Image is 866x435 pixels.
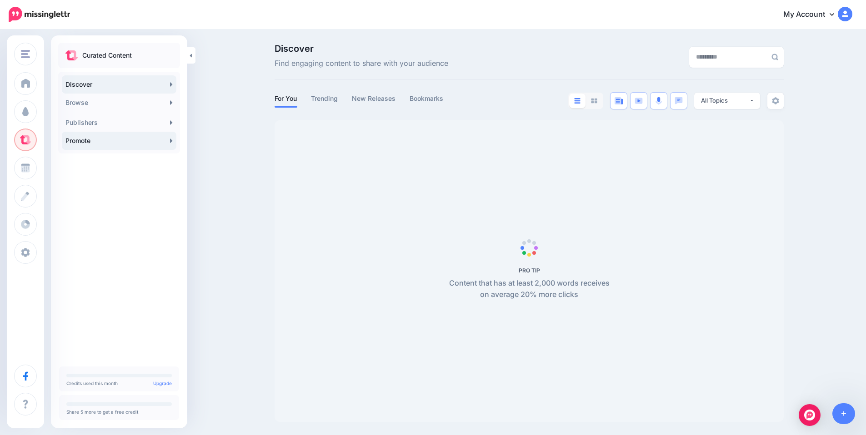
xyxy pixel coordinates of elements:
[275,44,448,53] span: Discover
[9,7,70,22] img: Missinglettr
[444,267,615,274] h5: PRO TIP
[62,114,176,132] a: Publishers
[591,98,597,104] img: grid-grey.png
[275,93,297,104] a: For You
[615,97,623,104] img: article-blue.png
[62,94,176,112] a: Browse
[675,97,683,104] img: chat-square-blue.png
[694,93,760,109] button: All Topics
[656,97,662,105] img: microphone.png
[65,50,78,60] img: curate.png
[701,96,749,105] div: All Topics
[410,93,444,104] a: Bookmarks
[62,132,176,150] a: Promote
[21,50,30,58] img: menu.png
[82,50,132,61] p: Curated Content
[771,54,778,60] img: search-grey-6.png
[62,75,176,94] a: Discover
[275,58,448,69] span: Find engaging content to share with your audience
[774,4,852,26] a: My Account
[574,98,581,104] img: list-blue.png
[444,277,615,301] p: Content that has at least 2,000 words receives on average 20% more clicks
[635,98,643,104] img: video-blue.png
[799,404,821,426] div: Open Intercom Messenger
[311,93,338,104] a: Trending
[772,97,779,104] img: settings-grey.png
[352,93,396,104] a: New Releases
